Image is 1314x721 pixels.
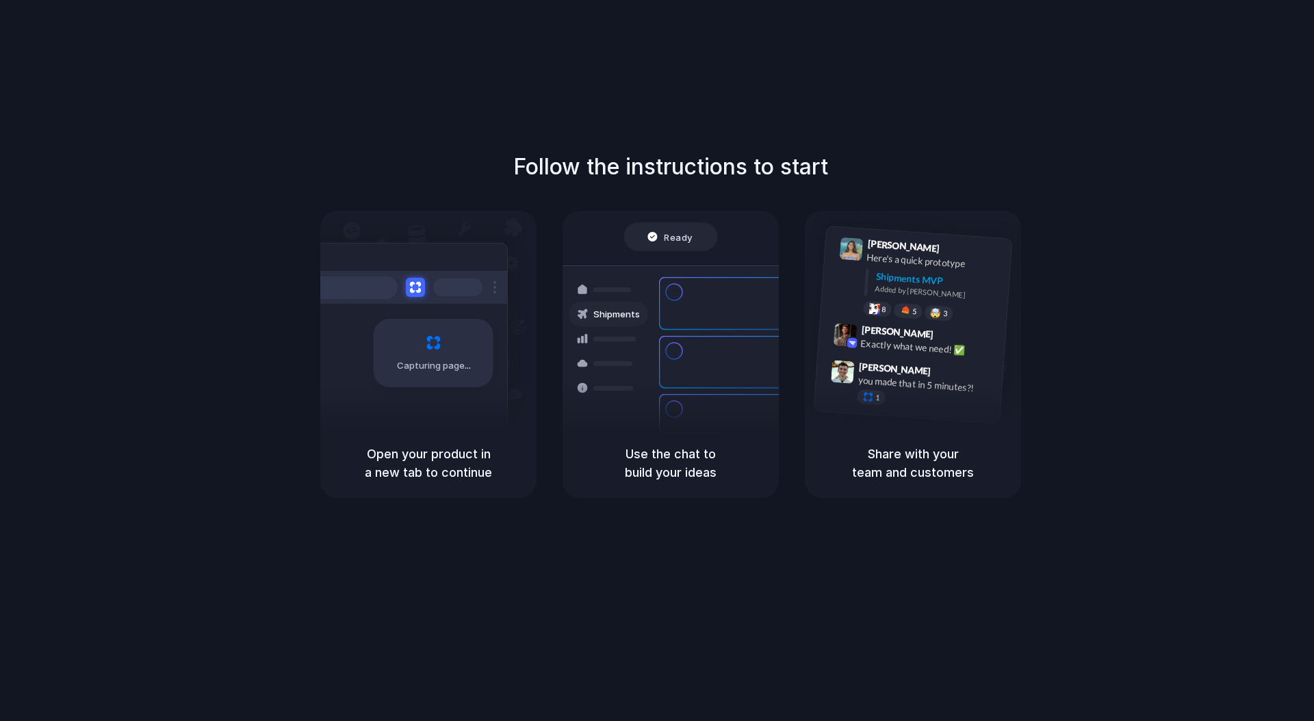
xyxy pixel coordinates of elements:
h5: Share with your team and customers [821,445,1005,482]
span: 3 [943,310,948,317]
span: 8 [881,306,886,313]
div: Shipments MVP [875,270,1002,292]
h5: Open your product in a new tab to continue [337,445,520,482]
div: you made that in 5 minutes?! [858,373,994,397]
span: Ready [665,230,693,244]
span: Capturing page [397,359,473,373]
div: 🤯 [930,308,942,318]
span: Shipments [593,308,640,322]
span: 9:41 AM [944,243,972,259]
span: 9:42 AM [938,329,966,345]
h1: Follow the instructions to start [513,150,828,183]
span: [PERSON_NAME] [867,236,940,256]
span: 9:47 AM [935,365,963,382]
span: 5 [912,308,917,315]
div: Added by [PERSON_NAME] [875,283,1001,303]
div: Here's a quick prototype [866,250,1003,274]
span: 1 [875,394,880,402]
div: Exactly what we need! ✅ [860,337,997,360]
span: [PERSON_NAME] [859,359,931,379]
h5: Use the chat to build your ideas [579,445,762,482]
span: [PERSON_NAME] [861,322,933,342]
